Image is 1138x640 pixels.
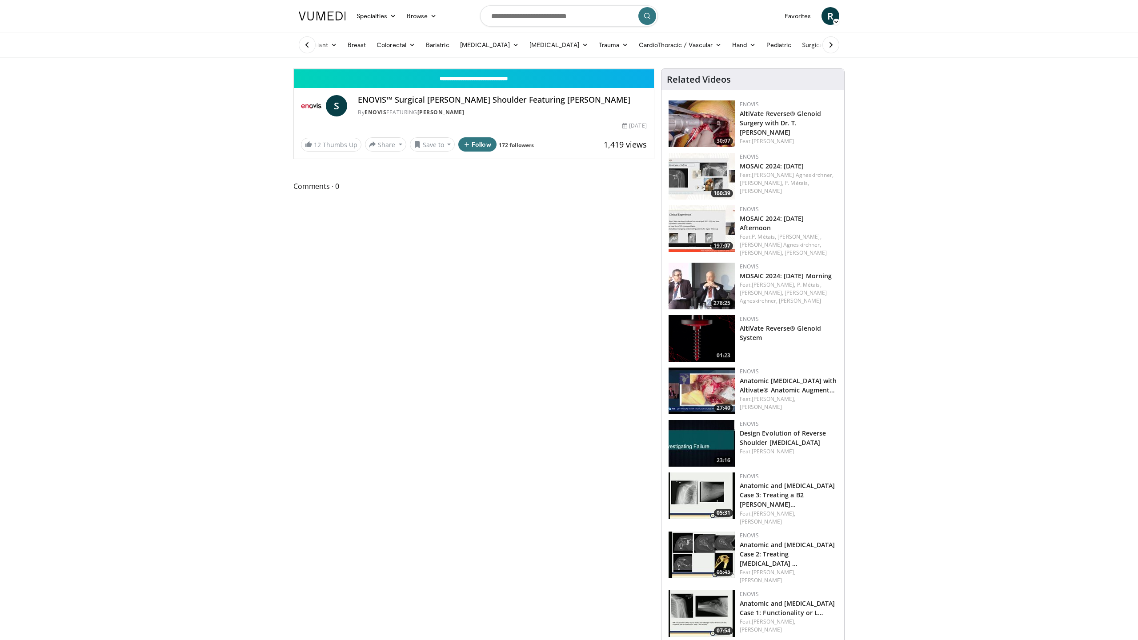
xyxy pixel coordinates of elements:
[740,109,821,136] a: AltiVate Reverse® Glenoid Surgery with Dr. T. [PERSON_NAME]
[669,100,735,147] img: 1db4e5eb-402e-472b-8902-a12433474048.150x105_q85_crop-smart_upscale.jpg
[371,36,421,54] a: Colorectal
[740,532,759,539] a: Enovis
[785,179,809,187] a: P. Métais,
[669,472,735,519] a: 05:31
[740,376,837,394] a: Anatomic [MEDICAL_DATA] with Altivate® Anatomic Augment…
[740,618,837,634] div: Feat.
[740,510,837,526] div: Feat.
[752,510,795,517] a: [PERSON_NAME],
[604,139,647,150] span: 1,419 views
[740,214,804,232] a: MOSAIC 2024: [DATE] Afternoon
[669,315,735,362] img: 5c1caa1d-9170-4353-b546-f3bbd9b198c6.png.150x105_q85_crop-smart_upscale.png
[669,263,735,309] a: 278:25
[714,627,733,635] span: 07:54
[714,352,733,360] span: 01:23
[761,36,797,54] a: Pediatric
[740,315,759,323] a: Enovis
[669,590,735,637] a: 07:54
[711,189,733,197] span: 160:39
[593,36,634,54] a: Trauma
[301,95,322,116] img: Enovis
[777,233,821,240] a: [PERSON_NAME],
[752,281,795,288] a: [PERSON_NAME],
[351,7,401,25] a: Specialties
[740,448,837,456] div: Feat.
[740,281,837,305] div: Feat.
[752,233,776,240] a: P. Métais,
[740,205,759,213] a: Enovis
[714,404,733,412] span: 27:40
[365,137,406,152] button: Share
[326,95,347,116] a: S
[669,153,735,200] img: 231f7356-6f30-4db6-9706-d4150743ceaf.150x105_q85_crop-smart_upscale.jpg
[669,205,735,252] a: 197:07
[455,36,524,54] a: [MEDICAL_DATA]
[669,420,735,467] a: 23:16
[669,472,735,519] img: 3ac2cefa-53b3-4c2f-9aeb-bc7ac56fadae.150x105_q85_crop-smart_upscale.jpg
[458,137,497,152] button: Follow
[669,205,735,252] img: ab2533bc-3f62-42da-b4f5-abec086ce4de.150x105_q85_crop-smart_upscale.jpg
[779,7,816,25] a: Favorites
[740,153,759,160] a: Enovis
[740,241,821,248] a: [PERSON_NAME] Agneskirchner,
[821,7,839,25] a: R
[622,122,646,130] div: [DATE]
[401,7,442,25] a: Browse
[740,568,837,584] div: Feat.
[740,179,783,187] a: [PERSON_NAME],
[752,171,833,179] a: [PERSON_NAME] Agneskirchner,
[480,5,658,27] input: Search topics, interventions
[740,590,759,598] a: Enovis
[797,281,821,288] a: P. Métais,
[740,233,837,257] div: Feat.
[669,263,735,309] img: 5461eadd-f547-40e8-b3ef-9b1f03cde6d9.150x105_q85_crop-smart_upscale.jpg
[740,162,804,170] a: MOSAIC 2024: [DATE]
[714,568,733,576] span: 05:45
[711,242,733,250] span: 197:07
[669,153,735,200] a: 160:39
[314,140,321,149] span: 12
[669,368,735,414] a: 27:40
[669,100,735,147] a: 30:07
[740,429,826,447] a: Design Evolution of Reverse Shoulder [MEDICAL_DATA]
[740,324,821,342] a: AltiVate Reverse® Glenoid System
[293,180,654,192] span: Comments 0
[785,249,827,256] a: [PERSON_NAME]
[740,100,759,108] a: Enovis
[740,263,759,270] a: Enovis
[365,108,386,116] a: Enovis
[727,36,761,54] a: Hand
[421,36,455,54] a: Bariatric
[740,420,759,428] a: Enovis
[797,36,868,54] a: Surgical Oncology
[299,12,346,20] img: VuMedi Logo
[752,618,795,625] a: [PERSON_NAME],
[752,448,794,455] a: [PERSON_NAME]
[740,289,783,296] a: [PERSON_NAME],
[740,187,782,195] a: [PERSON_NAME]
[740,249,783,256] a: [PERSON_NAME],
[410,137,455,152] button: Save to
[499,141,534,149] a: 172 followers
[740,599,835,617] a: Anatomic and [MEDICAL_DATA] Case 1: Functionality or L…
[669,420,735,467] img: ec81bdd0-d488-4c62-a00f-ba114bf6475a.150x105_q85_crop-smart_upscale.jpg
[740,403,782,411] a: [PERSON_NAME]
[669,590,735,637] img: c576748b-55b4-40a4-a995-59f86c4f929e.150x105_q85_crop-smart_upscale.jpg
[740,626,782,633] a: [PERSON_NAME]
[779,297,821,304] a: [PERSON_NAME]
[417,108,465,116] a: [PERSON_NAME]
[740,272,832,280] a: MOSAIC 2024: [DATE] Morning
[740,137,837,145] div: Feat.
[358,95,647,105] h4: ENOVIS™ Surgical [PERSON_NAME] Shoulder Featuring [PERSON_NAME]
[714,509,733,517] span: 05:31
[342,36,371,54] a: Breast
[740,395,837,411] div: Feat.
[740,171,837,195] div: Feat.
[667,74,731,85] h4: Related Videos
[740,518,782,525] a: [PERSON_NAME]
[301,138,361,152] a: 12 Thumbs Up
[524,36,593,54] a: [MEDICAL_DATA]
[740,481,835,508] a: Anatomic and [MEDICAL_DATA] Case 3: Treating a B2 [PERSON_NAME]…
[740,576,782,584] a: [PERSON_NAME]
